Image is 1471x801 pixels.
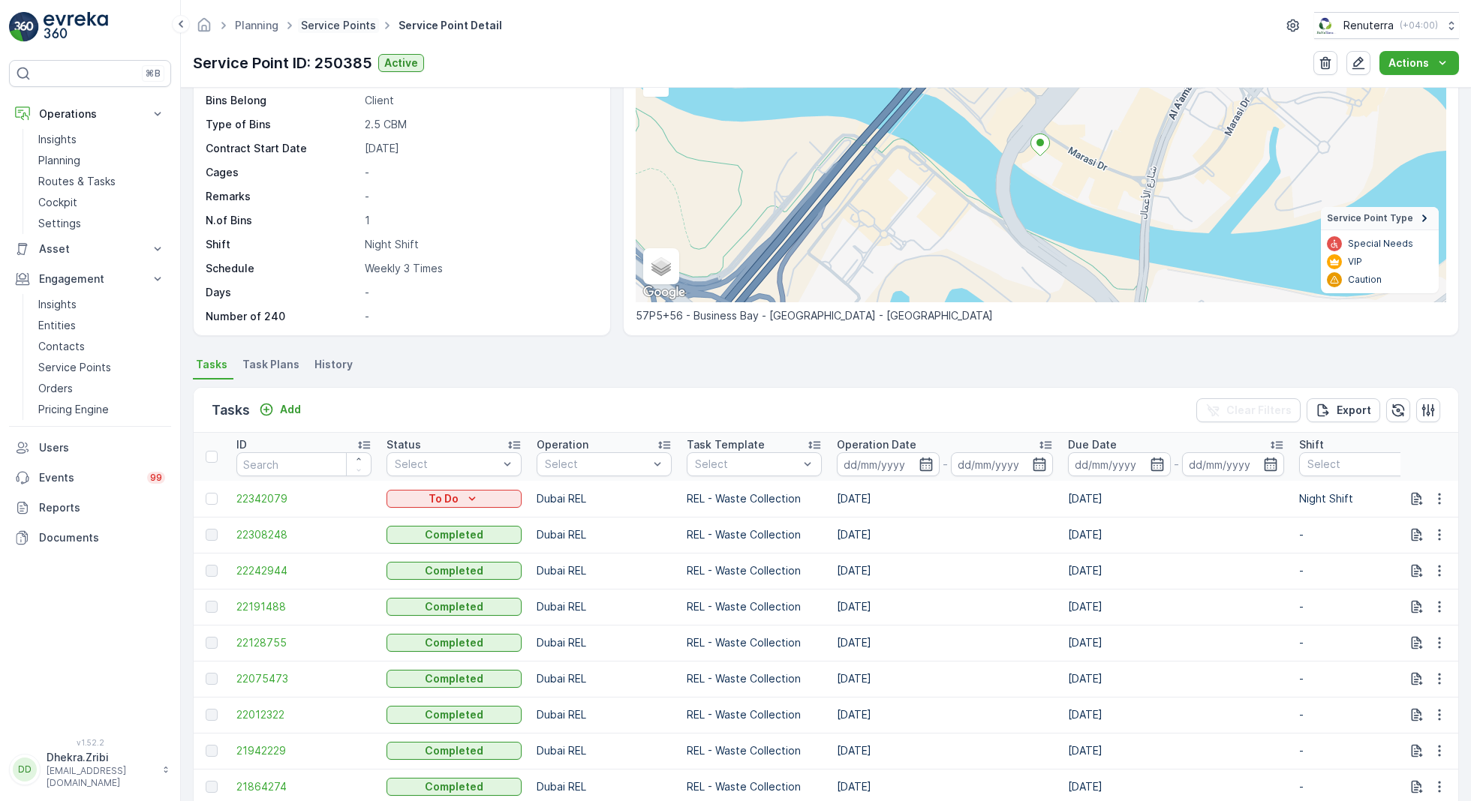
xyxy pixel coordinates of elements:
p: VIP [1348,256,1362,268]
span: Task Plans [242,357,299,372]
summary: Service Point Type [1321,207,1439,230]
p: Shift [206,237,359,252]
span: History [314,357,353,372]
p: Select [1307,457,1411,472]
a: Settings [32,213,171,234]
span: 22191488 [236,599,372,614]
td: [DATE] [829,517,1060,553]
button: To Do [387,490,522,508]
div: DD [13,757,37,781]
p: [EMAIL_ADDRESS][DOMAIN_NAME] [47,765,155,789]
a: Events99 [9,463,171,493]
p: Night Shift [1299,491,1434,506]
p: Documents [39,530,165,545]
a: Layers [645,250,678,283]
a: 22128755 [236,635,372,650]
td: [DATE] [829,697,1060,733]
p: To Do [429,491,459,506]
a: Reports [9,493,171,523]
button: Active [378,54,424,72]
p: - [365,165,594,180]
p: Days [206,285,359,300]
input: dd/mm/yyyy [1182,452,1285,476]
a: 22075473 [236,671,372,686]
p: Completed [425,743,483,758]
img: logo [9,12,39,42]
p: Dhekra.Zribi [47,750,155,765]
button: Completed [387,562,522,580]
p: Caution [1348,274,1382,286]
a: Documents [9,523,171,553]
a: Pricing Engine [32,399,171,420]
p: Dubai REL [537,707,672,722]
td: [DATE] [829,553,1060,589]
a: Planning [32,150,171,171]
p: Completed [425,527,483,542]
p: Select [395,457,498,472]
p: - [1299,707,1434,722]
p: - [1299,563,1434,578]
a: Cockpit [32,192,171,213]
input: dd/mm/yyyy [1068,452,1171,476]
a: Service Points [32,357,171,378]
p: Completed [425,635,483,650]
td: [DATE] [829,733,1060,769]
div: Toggle Row Selected [206,673,218,685]
span: Tasks [196,357,227,372]
div: Toggle Row Selected [206,745,218,757]
a: Service Points [301,19,376,31]
input: Search [236,452,372,476]
button: Clear Filters [1196,398,1301,422]
p: Operation [537,437,588,452]
button: Export [1307,398,1380,422]
p: Reports [39,500,165,515]
button: Engagement [9,264,171,294]
p: REL - Waste Collection [687,599,822,614]
button: Asset [9,234,171,264]
p: Export [1337,403,1371,418]
p: Users [39,440,165,455]
button: DDDhekra.Zribi[EMAIL_ADDRESS][DOMAIN_NAME] [9,750,171,789]
a: 22342079 [236,491,372,506]
p: Bins Belong [206,93,359,108]
p: ID [236,437,247,452]
span: Service Point Type [1327,212,1413,224]
img: Screenshot_2024-07-26_at_13.33.01.png [1314,17,1337,34]
td: [DATE] [1060,481,1292,517]
p: Dubai REL [537,527,672,542]
a: 22012322 [236,707,372,722]
a: Routes & Tasks [32,171,171,192]
button: Add [253,400,307,418]
p: Engagement [39,271,141,286]
a: Planning [235,19,278,31]
p: Renuterra [1343,18,1394,33]
p: Special Needs [1348,238,1413,250]
span: v 1.52.2 [9,738,171,747]
p: 57P5+56 - Business Bay - [GEOGRAPHIC_DATA] - [GEOGRAPHIC_DATA] [636,308,1446,323]
button: Completed [387,598,522,616]
p: Dubai REL [537,743,672,758]
p: Dubai REL [537,563,672,578]
p: 2.5 CBM [365,117,594,132]
div: Toggle Row Selected [206,601,218,613]
p: 99 [150,472,162,484]
p: Task Template [687,437,765,452]
p: - [1299,527,1434,542]
p: - [1299,743,1434,758]
p: - [1299,779,1434,794]
button: Completed [387,742,522,760]
p: REL - Waste Collection [687,779,822,794]
a: 21864274 [236,779,372,794]
p: Service Point ID: 250385 [193,52,372,74]
p: Dubai REL [537,671,672,686]
p: Dubai REL [537,491,672,506]
p: Night Shift [365,237,594,252]
p: Events [39,470,138,485]
div: Toggle Row Selected [206,493,218,505]
td: [DATE] [829,481,1060,517]
p: Dubai REL [537,599,672,614]
td: [DATE] [829,589,1060,625]
p: [DATE] [365,141,594,156]
input: dd/mm/yyyy [951,452,1054,476]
